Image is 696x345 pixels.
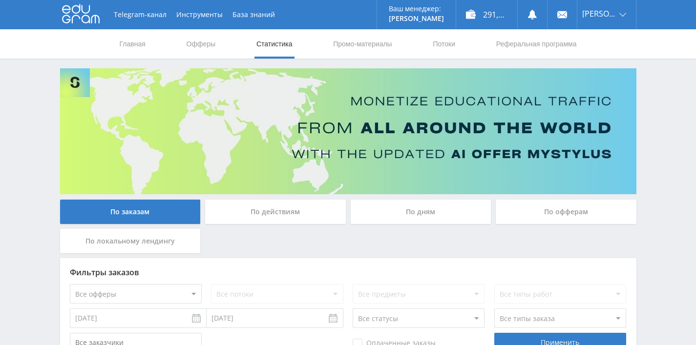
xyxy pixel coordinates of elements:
a: Офферы [186,29,217,59]
img: Banner [60,68,636,194]
span: [PERSON_NAME] [582,10,616,18]
div: Фильтры заказов [70,268,627,277]
div: По локальному лендингу [60,229,201,253]
div: По заказам [60,200,201,224]
a: Промо-материалы [332,29,393,59]
a: Главная [119,29,147,59]
a: Потоки [432,29,456,59]
p: [PERSON_NAME] [389,15,444,22]
p: Ваш менеджер: [389,5,444,13]
a: Статистика [255,29,294,59]
a: Реферальная программа [495,29,578,59]
div: По действиям [205,200,346,224]
div: По дням [351,200,491,224]
div: По офферам [496,200,636,224]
